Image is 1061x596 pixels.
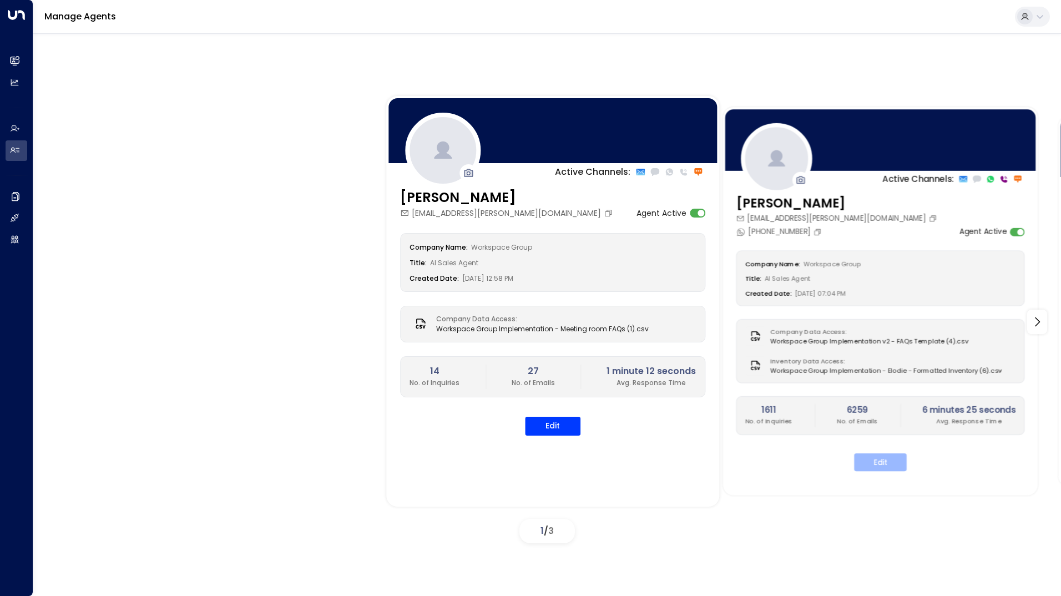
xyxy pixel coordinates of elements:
p: No. of Inquiries [745,416,792,426]
p: No. of Emails [512,378,555,388]
span: Workspace Group Implementation - Meeting room FAQs (1).csv [436,324,649,334]
span: Workspace Group [804,259,861,268]
h2: 1 minute 12 seconds [607,365,696,378]
span: Workspace Group Implementation v2 - FAQs Template (4).csv [770,336,968,346]
button: Copy [814,228,825,236]
span: AI Sales Agent [430,258,478,267]
label: Title: [745,274,761,282]
a: Manage Agents [44,10,116,23]
label: Created Date: [410,274,459,283]
div: [EMAIL_ADDRESS][PERSON_NAME][DOMAIN_NAME] [736,213,940,224]
button: Edit [525,417,580,436]
label: Title: [410,258,427,267]
div: [EMAIL_ADDRESS][PERSON_NAME][DOMAIN_NAME] [400,208,615,219]
button: Copy [604,209,615,218]
p: Active Channels: [882,173,954,185]
label: Company Name: [745,259,800,268]
label: Inventory Data Access: [770,356,997,366]
p: Avg. Response Time [922,416,1015,426]
h2: 1611 [745,404,792,417]
span: [DATE] 12:58 PM [462,274,513,283]
label: Company Name: [410,243,468,252]
span: AI Sales Agent [765,274,810,282]
label: Agent Active [959,226,1007,237]
label: Company Data Access: [436,314,643,324]
h2: 6259 [837,404,878,417]
h3: [PERSON_NAME] [736,194,940,213]
p: No. of Emails [837,416,878,426]
label: Company Data Access: [770,327,963,336]
button: Copy [928,214,939,222]
label: Agent Active [636,208,686,219]
h2: 27 [512,365,555,378]
span: [DATE] 07:04 PM [795,289,845,297]
h3: [PERSON_NAME] [400,188,615,208]
span: Workspace Group [471,243,532,252]
label: Created Date: [745,289,792,297]
h2: 6 minutes 25 seconds [922,404,1015,417]
p: Avg. Response Time [607,378,696,388]
span: 1 [540,524,544,537]
h2: 14 [410,365,459,378]
p: Active Channels: [555,165,630,179]
span: 3 [548,524,554,537]
button: Edit [854,453,907,471]
span: Workspace Group Implementation - Elodie - Formatted Inventory (6).csv [770,366,1002,375]
div: / [519,519,575,543]
p: No. of Inquiries [410,378,459,388]
div: [PHONE_NUMBER] [736,226,825,237]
